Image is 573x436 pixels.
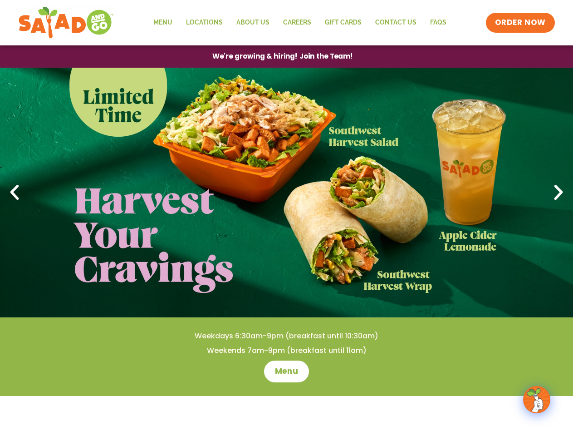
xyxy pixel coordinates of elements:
[212,53,353,60] span: We're growing & hiring! Join the Team!
[276,12,318,33] a: Careers
[368,12,423,33] a: Contact Us
[495,17,546,28] span: ORDER NOW
[486,13,555,33] a: ORDER NOW
[179,12,230,33] a: Locations
[524,387,549,412] img: wpChatIcon
[18,346,555,356] h4: Weekends 7am-9pm (breakfast until 11am)
[18,331,555,341] h4: Weekdays 6:30am-9pm (breakfast until 10:30am)
[147,12,453,33] nav: Menu
[18,5,114,41] img: new-SAG-logo-768×292
[200,47,365,66] a: We're growing & hiring! Join the Team!
[275,366,298,377] span: Menu
[264,361,309,382] a: Menu
[318,12,368,33] a: GIFT CARDS
[230,12,276,33] a: About Us
[423,12,453,33] a: FAQs
[147,12,179,33] a: Menu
